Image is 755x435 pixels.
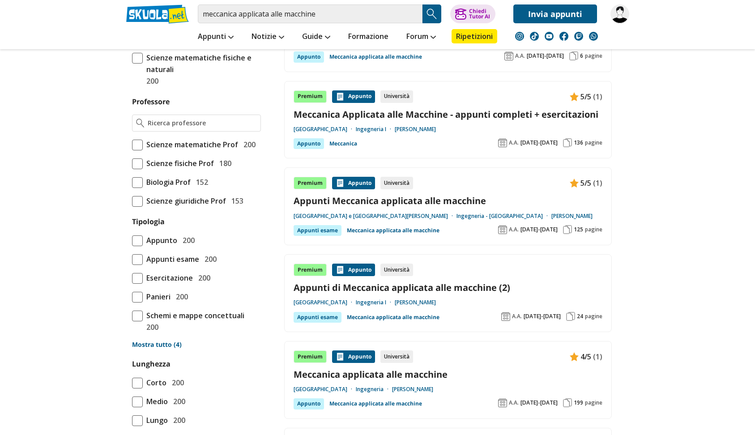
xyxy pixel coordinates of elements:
[196,29,236,45] a: Appunti
[585,139,602,146] span: pagine
[610,4,629,23] img: sdebbia
[170,396,185,407] span: 200
[329,398,422,409] a: Meccanica applicata alle macchine
[504,51,513,60] img: Anno accademico
[395,299,436,306] a: [PERSON_NAME]
[332,177,375,189] div: Appunto
[332,264,375,276] div: Appunto
[294,299,356,306] a: [GEOGRAPHIC_DATA]
[380,177,413,189] div: Università
[520,139,558,146] span: [DATE]-[DATE]
[563,398,572,407] img: Pagine
[143,291,171,303] span: Panieri
[294,138,324,149] div: Appunto
[329,138,357,149] a: Meccanica
[198,4,422,23] input: Cerca appunti, riassunti o versioni
[570,352,579,361] img: Appunti contenuto
[509,139,519,146] span: A.A.
[168,377,184,388] span: 200
[395,126,436,133] a: [PERSON_NAME]
[593,351,602,362] span: (1)
[392,386,433,393] a: [PERSON_NAME]
[577,313,583,320] span: 24
[294,281,602,294] a: Appunti di Meccanica applicata alle macchine (2)
[294,195,602,207] a: Appunti Meccanica applicata alle macchine
[559,32,568,41] img: facebook
[332,350,375,363] div: Appunto
[294,350,327,363] div: Premium
[172,291,188,303] span: 200
[294,51,324,62] div: Appunto
[585,52,602,60] span: pagine
[294,90,327,103] div: Premium
[132,97,170,107] label: Professore
[585,313,602,320] span: pagine
[294,126,356,133] a: [GEOGRAPHIC_DATA]
[450,4,495,23] button: ChiediTutor AI
[574,226,583,233] span: 125
[580,351,591,362] span: 4/5
[563,225,572,234] img: Pagine
[336,352,345,361] img: Appunti contenuto
[170,414,185,426] span: 200
[294,225,341,236] div: Appunti esame
[336,92,345,101] img: Appunti contenuto
[498,398,507,407] img: Anno accademico
[132,340,261,349] a: Mostra tutto (4)
[422,4,441,23] button: Search Button
[195,272,210,284] span: 200
[527,52,564,60] span: [DATE]-[DATE]
[545,32,554,41] img: youtube
[332,90,375,103] div: Appunto
[570,92,579,101] img: Appunti contenuto
[512,313,522,320] span: A.A.
[580,91,591,102] span: 5/5
[132,359,171,369] label: Lunghezza
[498,138,507,147] img: Anno accademico
[425,7,439,21] img: Cerca appunti, riassunti o versioni
[585,226,602,233] span: pagine
[143,414,168,426] span: Lungo
[452,29,497,43] a: Ripetizioni
[336,265,345,274] img: Appunti contenuto
[249,29,286,45] a: Notizie
[347,312,439,323] a: Meccanica applicata alle macchine
[356,386,392,393] a: Ingegneria
[143,253,199,265] span: Appunti esame
[563,138,572,147] img: Pagine
[524,313,561,320] span: [DATE]-[DATE]
[179,235,195,246] span: 200
[294,108,602,120] a: Meccanica Applicata alle Macchine - appunti completi + esercitazioni
[329,51,422,62] a: Meccanica applicata alle macchine
[585,399,602,406] span: pagine
[294,213,456,220] a: [GEOGRAPHIC_DATA] e [GEOGRAPHIC_DATA][PERSON_NAME]
[294,386,356,393] a: [GEOGRAPHIC_DATA]
[132,217,165,226] label: Tipologia
[294,368,602,380] a: Meccanica applicata alle macchine
[509,399,519,406] span: A.A.
[566,312,575,321] img: Pagine
[336,179,345,188] img: Appunti contenuto
[143,321,158,333] span: 200
[216,158,231,169] span: 180
[498,225,507,234] img: Anno accademico
[509,226,519,233] span: A.A.
[515,32,524,41] img: instagram
[574,32,583,41] img: twitch
[469,9,490,19] div: Chiedi Tutor AI
[143,310,244,321] span: Schemi e mappe concettuali
[240,139,256,150] span: 200
[346,29,391,45] a: Formazione
[513,4,597,23] a: Invia appunti
[294,312,341,323] div: Appunti esame
[569,51,578,60] img: Pagine
[294,177,327,189] div: Premium
[380,350,413,363] div: Università
[456,213,551,220] a: Ingegneria - [GEOGRAPHIC_DATA]
[570,179,579,188] img: Appunti contenuto
[143,377,166,388] span: Corto
[580,177,591,189] span: 5/5
[148,119,256,128] input: Ricerca professore
[530,32,539,41] img: tiktok
[589,32,598,41] img: WhatsApp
